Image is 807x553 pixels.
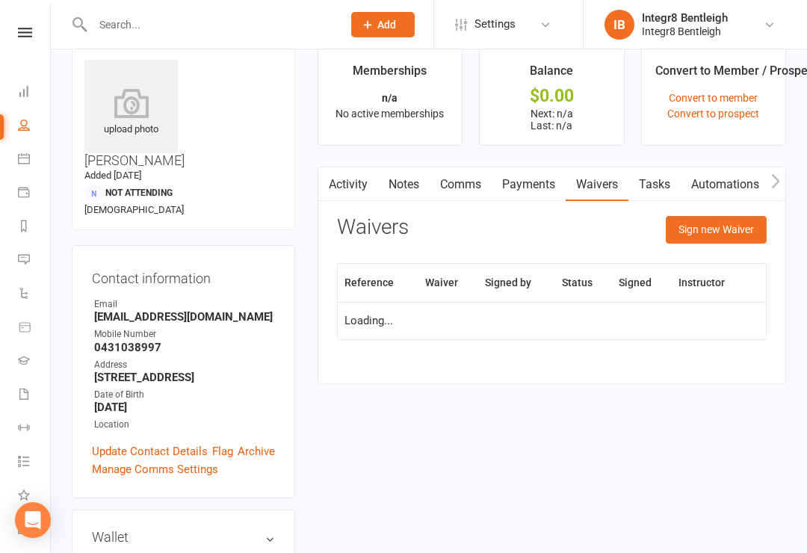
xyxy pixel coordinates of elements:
input: Search... [88,14,332,35]
div: Open Intercom Messenger [15,502,51,538]
h3: [PERSON_NAME] [84,60,282,168]
strong: n/a [382,92,398,104]
h3: Waivers [337,216,409,239]
a: Convert to prospect [667,108,759,120]
div: Mobile Number [94,327,275,342]
a: Payments [18,177,52,211]
a: Dashboard [18,76,52,110]
div: Balance [530,61,573,88]
a: Comms [430,167,492,202]
div: Email [94,297,275,312]
td: Loading... [338,302,766,339]
strong: 0431038997 [94,341,275,354]
button: Add [351,12,415,37]
a: People [18,110,52,143]
a: What's New [18,480,52,513]
th: Status [555,264,612,302]
a: Notes [378,167,430,202]
strong: [DATE] [94,401,275,414]
a: Activity [318,167,378,202]
strong: [EMAIL_ADDRESS][DOMAIN_NAME] [94,310,275,324]
span: Not Attending [105,188,173,198]
a: Manage Comms Settings [92,460,218,478]
h3: Wallet [92,530,275,545]
button: Sign new Waiver [666,216,767,243]
span: No active memberships [336,108,444,120]
th: Signed by [478,264,555,302]
div: Address [94,358,275,372]
a: Payments [492,167,566,202]
a: Reports [18,211,52,244]
span: Settings [474,7,516,41]
a: Archive [238,442,275,460]
h3: Contact information [92,265,275,286]
a: Flag [212,442,233,460]
div: Integr8 Bentleigh [642,25,728,38]
a: Automations [681,167,770,202]
a: Convert to member [669,92,758,104]
a: Update Contact Details [92,442,208,460]
a: Calendar [18,143,52,177]
div: IB [605,10,634,40]
th: Signed [612,264,672,302]
th: Reference [338,264,418,302]
a: Product Sales [18,312,52,345]
div: upload photo [84,88,178,138]
div: Date of Birth [94,388,275,402]
span: Add [377,19,396,31]
div: Integr8 Bentleigh [642,11,728,25]
th: Waiver [418,264,478,302]
strong: [STREET_ADDRESS] [94,371,275,384]
a: Tasks [628,167,681,202]
p: Next: n/a Last: n/a [493,108,610,132]
div: Memberships [353,61,427,88]
th: Instructor [672,264,749,302]
div: Location [94,418,275,432]
a: Waivers [566,167,628,202]
span: [DEMOGRAPHIC_DATA] [84,204,184,215]
time: Added [DATE] [84,170,141,181]
div: $0.00 [493,88,610,104]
